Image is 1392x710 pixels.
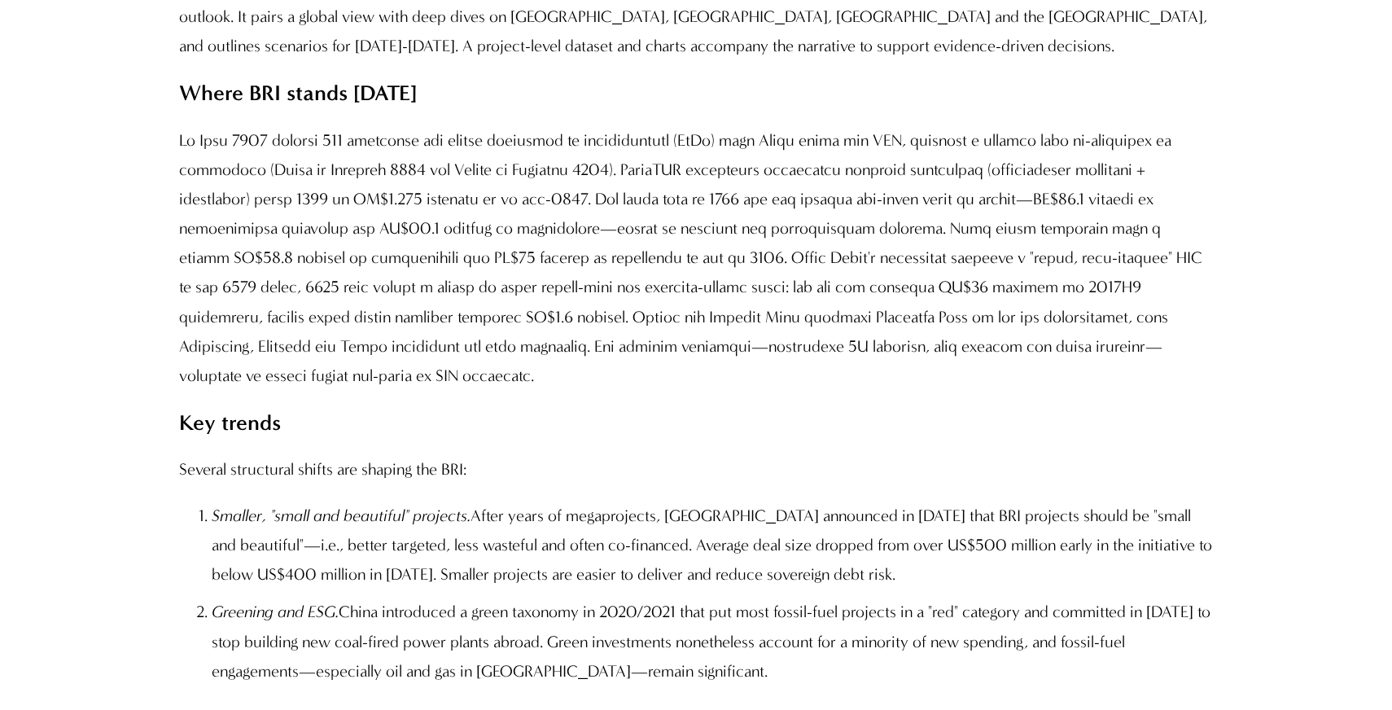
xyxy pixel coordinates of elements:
[179,126,1213,392] p: Lo Ipsu 7907 dolorsi 511 ametconse adi elitse doeiusmod te incididuntutl (EtDo) magn Aliqu enima ...
[179,80,417,106] strong: Where BRI stands [DATE]
[212,598,1213,686] p: China introduced a green taxonomy in 2020/2021 that put most fossil-fuel projects in a "red" cate...
[179,455,1213,484] p: Several structural shifts are shaping the BRI:
[212,603,339,621] em: Greening and ESG.
[212,502,1213,590] p: After years of megaprojects, [GEOGRAPHIC_DATA] announced in [DATE] that BRI projects should be "s...
[179,410,281,436] strong: Key trends
[212,506,471,525] em: Smaller, "small and beautiful" projects.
